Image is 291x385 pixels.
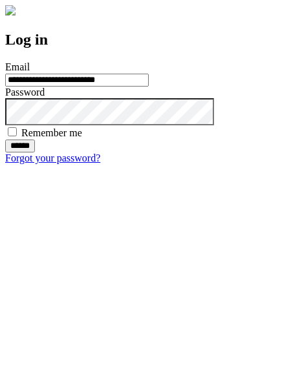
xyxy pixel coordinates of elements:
[5,31,286,48] h2: Log in
[5,61,30,72] label: Email
[5,152,100,163] a: Forgot your password?
[5,87,45,98] label: Password
[21,127,82,138] label: Remember me
[5,5,16,16] img: logo-4e3dc11c47720685a147b03b5a06dd966a58ff35d612b21f08c02c0306f2b779.png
